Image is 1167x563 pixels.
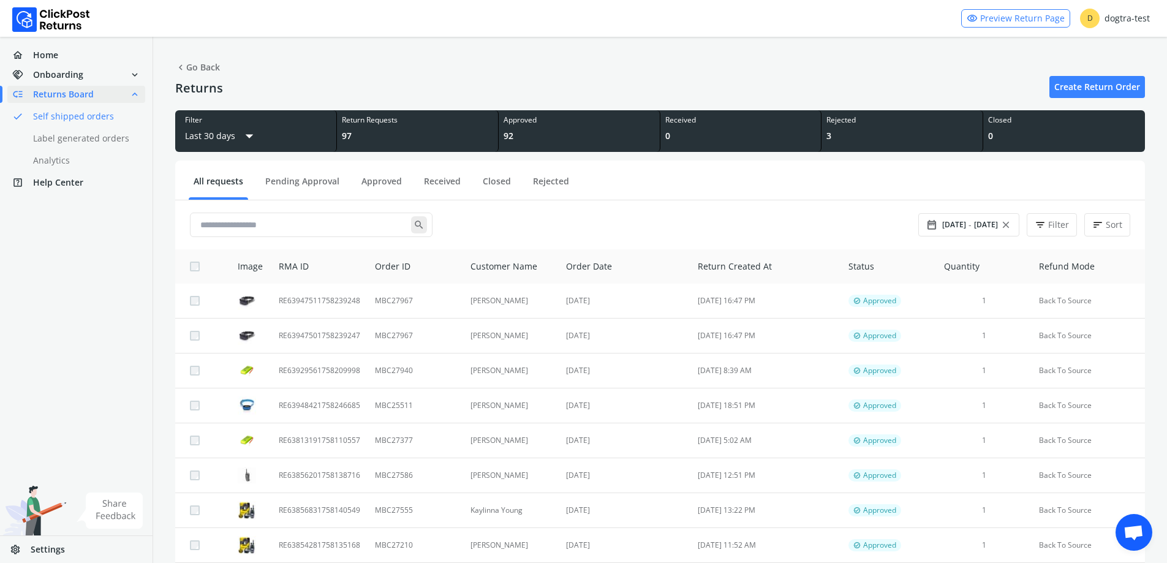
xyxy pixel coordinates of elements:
[238,467,256,483] img: row_image
[240,125,259,147] span: arrow_drop_down
[223,249,271,284] th: Image
[942,220,966,230] span: [DATE]
[853,366,861,376] span: verified
[690,284,841,319] td: [DATE] 16:47 PM
[271,319,368,353] td: RE63947501758239247
[690,493,841,528] td: [DATE] 13:22 PM
[1084,213,1130,236] button: sortSort
[419,175,466,197] a: Received
[260,175,344,197] a: Pending Approval
[528,175,574,197] a: Rejected
[1092,216,1103,233] span: sort
[863,505,896,515] span: Approved
[665,130,817,142] div: 0
[463,388,559,423] td: [PERSON_NAME]
[974,220,998,230] span: [DATE]
[10,541,31,558] span: settings
[853,436,861,445] span: verified
[175,59,220,76] span: Go Back
[368,423,463,458] td: MBC27377
[937,458,1032,493] td: 1
[853,296,861,306] span: verified
[7,174,145,191] a: help_centerHelp Center
[463,493,559,528] td: Kaylinna Young
[368,319,463,353] td: MBC27967
[185,125,259,147] button: Last 30 daysarrow_drop_down
[988,130,1140,142] div: 0
[863,296,896,306] span: Approved
[1080,9,1150,28] div: dogtra-test
[1049,76,1145,98] a: Create Return Order
[12,66,33,83] span: handshake
[7,47,145,64] a: homeHome
[238,501,256,520] img: row_image
[504,115,655,125] div: Approved
[1048,219,1069,231] span: Filter
[7,108,160,125] a: doneSelf shipped orders
[12,86,33,103] span: low_priority
[342,115,493,125] div: Return Requests
[690,423,841,458] td: [DATE] 5:02 AM
[368,528,463,563] td: MBC27210
[271,353,368,388] td: RE63929561758209998
[559,284,690,319] td: [DATE]
[238,431,256,450] img: row_image
[559,319,690,353] td: [DATE]
[1080,9,1100,28] span: D
[271,388,368,423] td: RE63948421758246685
[368,493,463,528] td: MBC27555
[826,115,978,125] div: Rejected
[368,284,463,319] td: MBC27967
[271,493,368,528] td: RE63856831758140549
[559,388,690,423] td: [DATE]
[665,115,817,125] div: Received
[175,59,186,76] span: chevron_left
[12,108,23,125] span: done
[1032,284,1145,319] td: Back To Source
[368,353,463,388] td: MBC27940
[690,353,841,388] td: [DATE] 8:39 AM
[853,470,861,480] span: verified
[238,396,256,415] img: row_image
[463,353,559,388] td: [PERSON_NAME]
[271,458,368,493] td: RE63856201758138716
[853,401,861,410] span: verified
[967,10,978,27] span: visibility
[463,458,559,493] td: [PERSON_NAME]
[863,401,896,410] span: Approved
[368,458,463,493] td: MBC27586
[238,327,256,345] img: row_image
[863,436,896,445] span: Approved
[690,388,841,423] td: [DATE] 18:51 PM
[853,331,861,341] span: verified
[863,540,896,550] span: Approved
[937,423,1032,458] td: 1
[863,470,896,480] span: Approved
[1032,528,1145,563] td: Back To Source
[1032,319,1145,353] td: Back To Source
[33,49,58,61] span: Home
[504,130,655,142] div: 92
[1032,388,1145,423] td: Back To Source
[271,284,368,319] td: RE63947511758239248
[271,423,368,458] td: RE63813191758110557
[238,536,256,554] img: row_image
[937,249,1032,284] th: Quantity
[988,115,1140,125] div: Closed
[342,130,493,142] div: 97
[559,249,690,284] th: Order Date
[129,86,140,103] span: expand_less
[1032,423,1145,458] td: Back To Source
[1032,353,1145,388] td: Back To Source
[357,175,407,197] a: Approved
[559,528,690,563] td: [DATE]
[463,528,559,563] td: [PERSON_NAME]
[33,176,83,189] span: Help Center
[271,528,368,563] td: RE63854281758135168
[463,423,559,458] td: [PERSON_NAME]
[185,115,327,125] div: Filter
[937,528,1032,563] td: 1
[841,249,937,284] th: Status
[690,249,841,284] th: Return Created At
[1116,514,1152,551] div: Open chat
